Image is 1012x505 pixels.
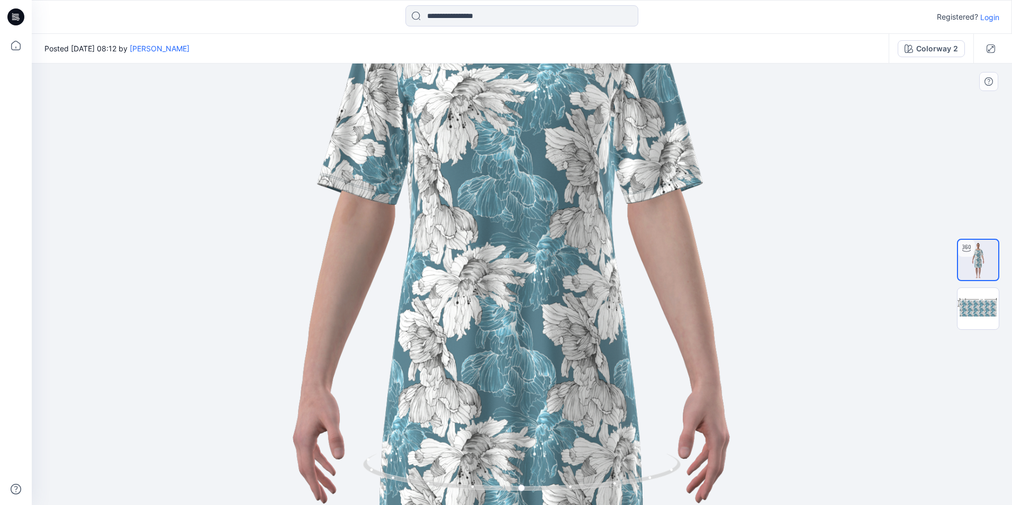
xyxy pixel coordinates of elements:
span: Posted [DATE] 08:12 by [44,43,189,54]
p: Login [980,12,999,23]
button: Colorway 2 [898,40,965,57]
img: I 1543 IP CAD [957,288,999,329]
div: Colorway 2 [916,43,958,55]
p: Registered? [937,11,978,23]
a: [PERSON_NAME] [130,44,189,53]
img: turntable-12-08-2025-06:14:38 [958,240,998,280]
